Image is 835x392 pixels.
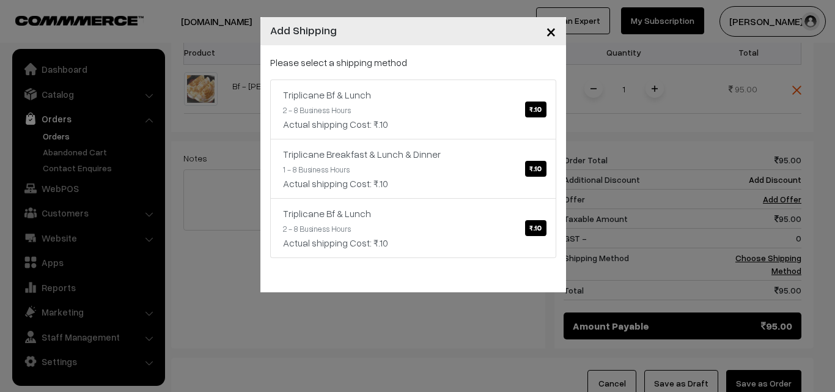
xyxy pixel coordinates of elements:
a: Triplicane Breakfast & Lunch & Dinner₹.10 1 - 8 Business HoursActual shipping Cost: ₹.10 [270,139,556,199]
h4: Add Shipping [270,22,337,39]
small: 1 - 8 Business Hours [283,165,350,174]
div: Actual shipping Cost: ₹.10 [283,176,543,191]
small: 2 - 8 Business Hours [283,105,351,115]
div: Triplicane Bf & Lunch [283,206,543,221]
span: ₹.10 [525,220,546,236]
p: Please select a shipping method [270,55,556,70]
span: ₹.10 [525,161,546,177]
div: Triplicane Bf & Lunch [283,87,543,102]
div: Triplicane Breakfast & Lunch & Dinner [283,147,543,161]
button: Close [536,12,566,50]
div: Actual shipping Cost: ₹.10 [283,235,543,250]
span: ₹.10 [525,102,546,117]
small: 2 - 8 Business Hours [283,224,351,234]
div: Actual shipping Cost: ₹.10 [283,117,543,131]
a: Triplicane Bf & Lunch₹.10 2 - 8 Business HoursActual shipping Cost: ₹.10 [270,198,556,258]
span: × [546,20,556,42]
a: Triplicane Bf & Lunch₹.10 2 - 8 Business HoursActual shipping Cost: ₹.10 [270,80,556,139]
